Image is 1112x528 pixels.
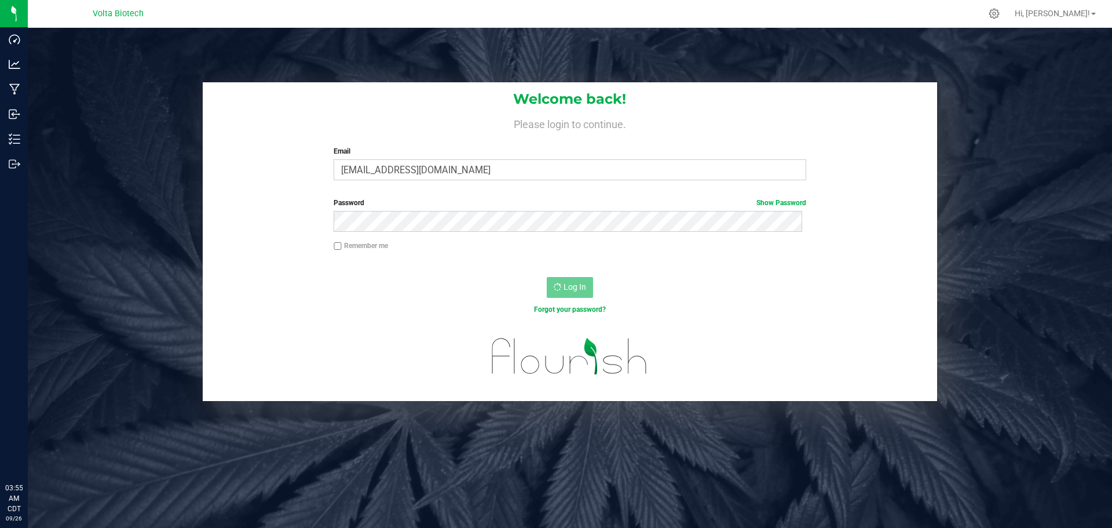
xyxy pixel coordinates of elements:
[1015,9,1090,18] span: Hi, [PERSON_NAME]!
[9,158,20,170] inline-svg: Outbound
[564,282,586,292] span: Log In
[203,92,937,107] h1: Welcome back!
[93,9,144,19] span: Volta Biotech
[334,199,364,207] span: Password
[9,34,20,45] inline-svg: Dashboard
[987,8,1001,19] div: Manage settings
[9,108,20,120] inline-svg: Inbound
[5,514,23,523] p: 09/26
[9,59,20,70] inline-svg: Analytics
[534,305,606,314] a: Forgot your password?
[334,242,342,250] input: Remember me
[547,277,593,298] button: Log In
[5,483,23,514] p: 03:55 AM CDT
[334,241,388,251] label: Remember me
[9,133,20,145] inline-svg: Inventory
[9,83,20,95] inline-svg: Manufacturing
[334,146,806,156] label: Email
[756,199,806,207] a: Show Password
[203,116,937,130] h4: Please login to continue.
[478,327,661,386] img: flourish_logo.svg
